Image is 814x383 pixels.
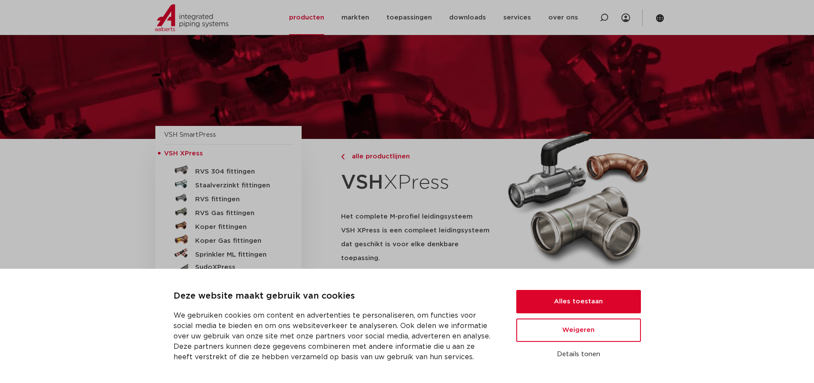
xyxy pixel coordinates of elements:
p: Deze website maakt gebruik van cookies [174,290,495,303]
button: Weigeren [516,319,641,342]
span: alle productlijnen [347,153,410,160]
p: We gebruiken cookies om content en advertenties te personaliseren, om functies voor social media ... [174,310,495,362]
a: RVS 304 fittingen [164,163,293,177]
button: Details tonen [516,347,641,362]
a: Sprinkler ML fittingen [164,246,293,260]
h5: Sprinkler ML fittingen [195,251,281,259]
img: chevron-right.svg [341,154,344,160]
h5: Het complete M-profiel leidingsysteem VSH XPress is een compleet leidingsysteem dat geschikt is v... [341,210,498,265]
a: SudoXPress Staalverzinkt buizen [164,260,293,279]
button: Alles toestaan [516,290,641,313]
h5: RVS fittingen [195,196,281,203]
a: RVS fittingen [164,191,293,205]
h5: Koper fittingen [195,223,281,231]
a: Koper Gas fittingen [164,232,293,246]
h5: Koper Gas fittingen [195,237,281,245]
a: VSH SmartPress [164,132,216,138]
span: VSH XPress [164,150,203,157]
h5: SudoXPress Staalverzinkt buizen [195,264,281,279]
h1: XPress [341,166,498,200]
a: Staalverzinkt fittingen [164,177,293,191]
h5: Staalverzinkt fittingen [195,182,281,190]
h5: RVS Gas fittingen [195,209,281,217]
a: RVS Gas fittingen [164,205,293,219]
a: alle productlijnen [341,151,498,162]
a: Koper fittingen [164,219,293,232]
strong: VSH [341,173,383,193]
h5: RVS 304 fittingen [195,168,281,176]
